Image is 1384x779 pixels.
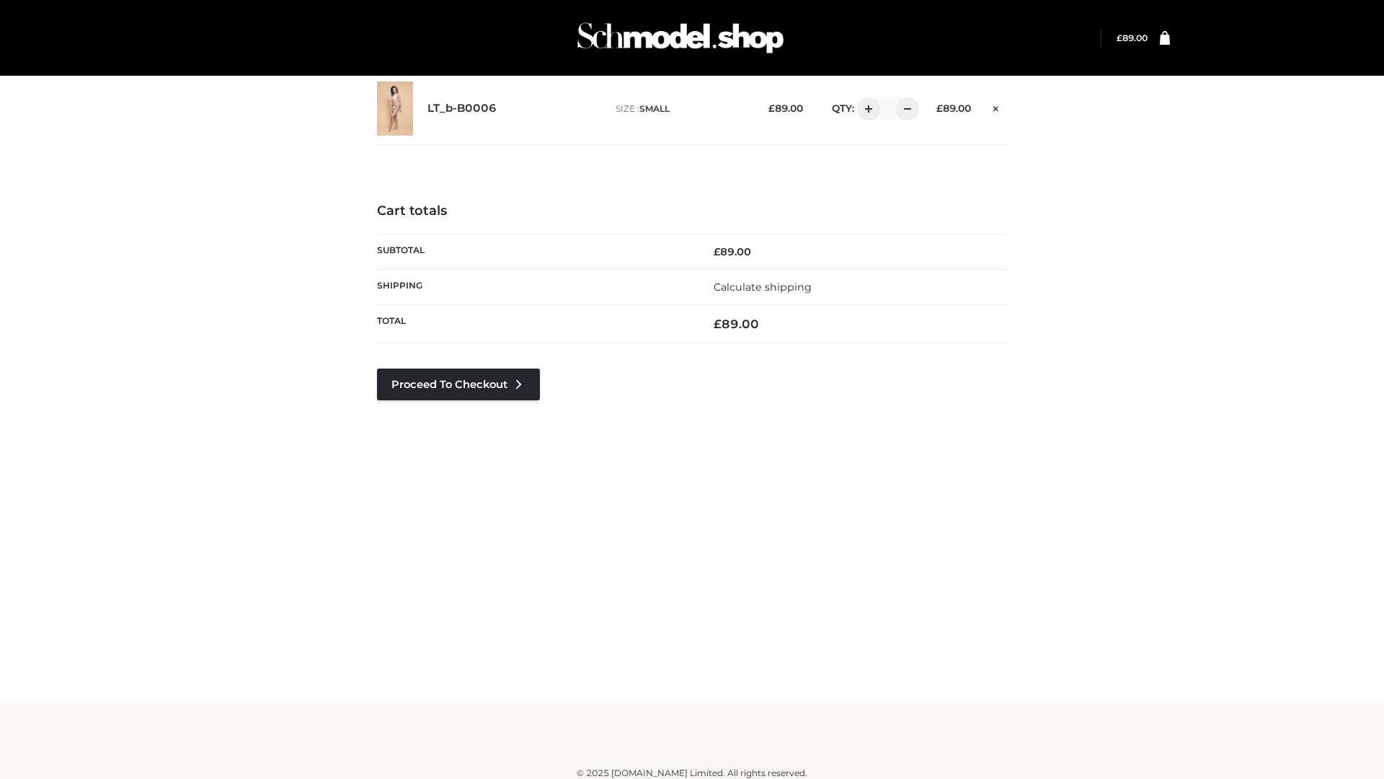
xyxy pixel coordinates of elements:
th: Subtotal [377,234,692,269]
span: £ [714,317,722,331]
h4: Cart totals [377,203,1007,219]
bdi: 89.00 [1117,32,1148,43]
a: Proceed to Checkout [377,369,540,400]
th: Shipping [377,269,692,304]
p: size : [616,102,746,115]
a: Calculate shipping [714,281,812,294]
a: LT_b-B0006 [427,102,497,115]
bdi: 89.00 [714,245,751,258]
bdi: 89.00 [768,102,803,114]
span: £ [768,102,775,114]
a: Remove this item [985,97,1007,116]
span: SMALL [639,103,670,114]
bdi: 89.00 [714,317,759,331]
th: Total [377,305,692,343]
span: £ [1117,32,1122,43]
span: £ [714,245,720,258]
a: £89.00 [1117,32,1148,43]
bdi: 89.00 [936,102,971,114]
div: QTY: [817,97,914,120]
img: Schmodel Admin 964 [572,9,789,66]
span: £ [936,102,943,114]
